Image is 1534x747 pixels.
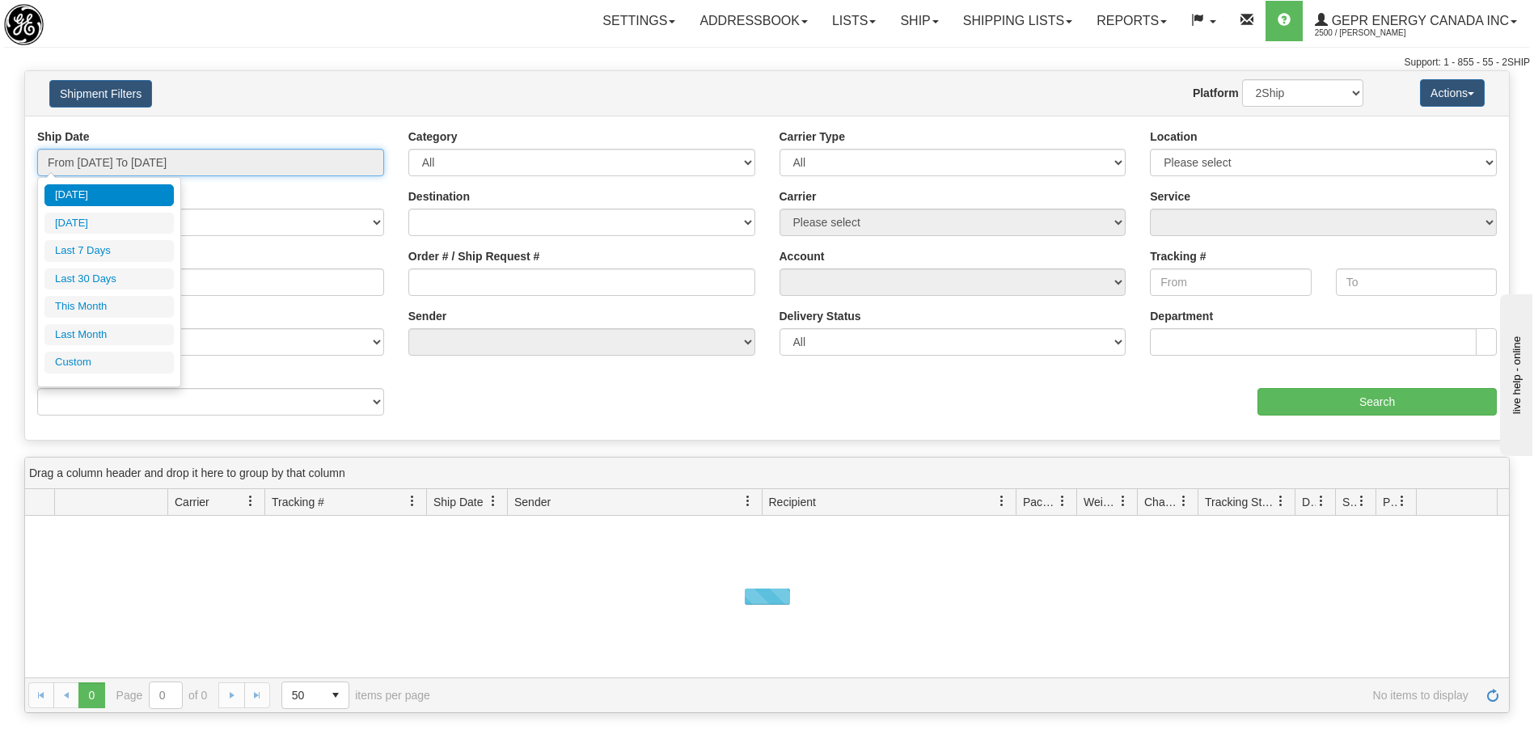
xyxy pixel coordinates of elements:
[1342,494,1356,510] span: Shipment Issues
[780,129,845,145] label: Carrier Type
[1302,494,1316,510] span: Delivery Status
[44,296,174,318] li: This Month
[1497,291,1532,456] iframe: chat widget
[1150,129,1197,145] label: Location
[1267,487,1295,515] a: Tracking Status filter column settings
[44,268,174,290] li: Last 30 Days
[1023,494,1057,510] span: Packages
[323,682,349,708] span: select
[175,494,209,510] span: Carrier
[888,1,950,41] a: Ship
[1150,248,1206,264] label: Tracking #
[408,129,458,145] label: Category
[1109,487,1137,515] a: Weight filter column settings
[4,4,44,45] img: logo2500.jpg
[1328,14,1509,27] span: GEPR Energy Canada Inc
[1144,494,1178,510] span: Charge
[116,682,208,709] span: Page of 0
[1315,25,1436,41] span: 2500 / [PERSON_NAME]
[44,240,174,262] li: Last 7 Days
[1348,487,1376,515] a: Shipment Issues filter column settings
[49,80,152,108] button: Shipment Filters
[1303,1,1529,41] a: GEPR Energy Canada Inc 2500 / [PERSON_NAME]
[988,487,1016,515] a: Recipient filter column settings
[1383,494,1397,510] span: Pickup Status
[433,494,483,510] span: Ship Date
[514,494,551,510] span: Sender
[281,682,349,709] span: Page sizes drop down
[4,56,1530,70] div: Support: 1 - 855 - 55 - 2SHIP
[1480,682,1506,708] a: Refresh
[1150,308,1213,324] label: Department
[44,352,174,373] li: Custom
[1205,494,1275,510] span: Tracking Status
[951,1,1084,41] a: Shipping lists
[1170,487,1198,515] a: Charge filter column settings
[1308,487,1335,515] a: Delivery Status filter column settings
[292,687,313,703] span: 50
[281,682,430,709] span: items per page
[453,689,1468,702] span: No items to display
[820,1,888,41] a: Lists
[37,129,90,145] label: Ship Date
[1336,268,1497,296] input: To
[1257,388,1497,416] input: Search
[734,487,762,515] a: Sender filter column settings
[12,14,150,26] div: live help - online
[408,188,470,205] label: Destination
[408,248,540,264] label: Order # / Ship Request #
[780,308,861,324] label: Delivery Status
[272,494,324,510] span: Tracking #
[1084,1,1179,41] a: Reports
[44,324,174,346] li: Last Month
[687,1,820,41] a: Addressbook
[25,458,1509,489] div: grid grouping header
[1150,188,1190,205] label: Service
[44,213,174,234] li: [DATE]
[1193,85,1239,101] label: Platform
[78,682,104,708] span: Page 0
[769,494,816,510] span: Recipient
[1150,268,1311,296] input: From
[237,487,264,515] a: Carrier filter column settings
[480,487,507,515] a: Ship Date filter column settings
[399,487,426,515] a: Tracking # filter column settings
[44,184,174,206] li: [DATE]
[1084,494,1118,510] span: Weight
[1420,79,1485,107] button: Actions
[590,1,687,41] a: Settings
[1388,487,1416,515] a: Pickup Status filter column settings
[780,188,817,205] label: Carrier
[1049,487,1076,515] a: Packages filter column settings
[408,308,446,324] label: Sender
[780,248,825,264] label: Account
